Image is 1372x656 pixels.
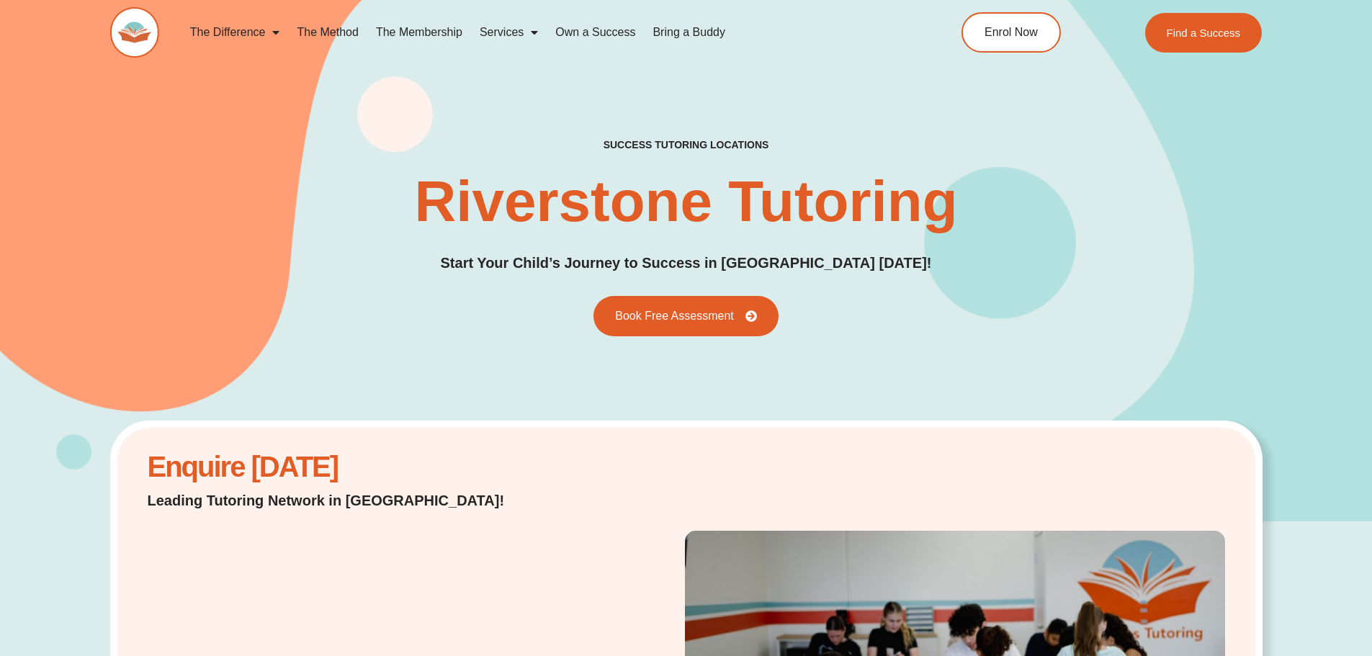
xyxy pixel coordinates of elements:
h2: success tutoring locations [604,138,769,151]
a: The Difference [181,16,289,49]
a: The Membership [367,16,471,49]
h2: Enquire [DATE] [148,458,542,476]
span: Book Free Assessment [615,310,734,322]
p: Leading Tutoring Network in [GEOGRAPHIC_DATA]! [148,490,542,511]
a: Bring a Buddy [644,16,734,49]
p: Start Your Child’s Journey to Success in [GEOGRAPHIC_DATA] [DATE]! [441,252,932,274]
span: Find a Success [1167,27,1241,38]
a: Own a Success [547,16,644,49]
span: Enrol Now [985,27,1038,38]
h1: Riverstone Tutoring [414,173,957,230]
a: Book Free Assessment [593,296,779,336]
a: The Method [288,16,367,49]
nav: Menu [181,16,896,49]
a: Services [471,16,547,49]
a: Find a Success [1145,13,1263,53]
a: Enrol Now [961,12,1061,53]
